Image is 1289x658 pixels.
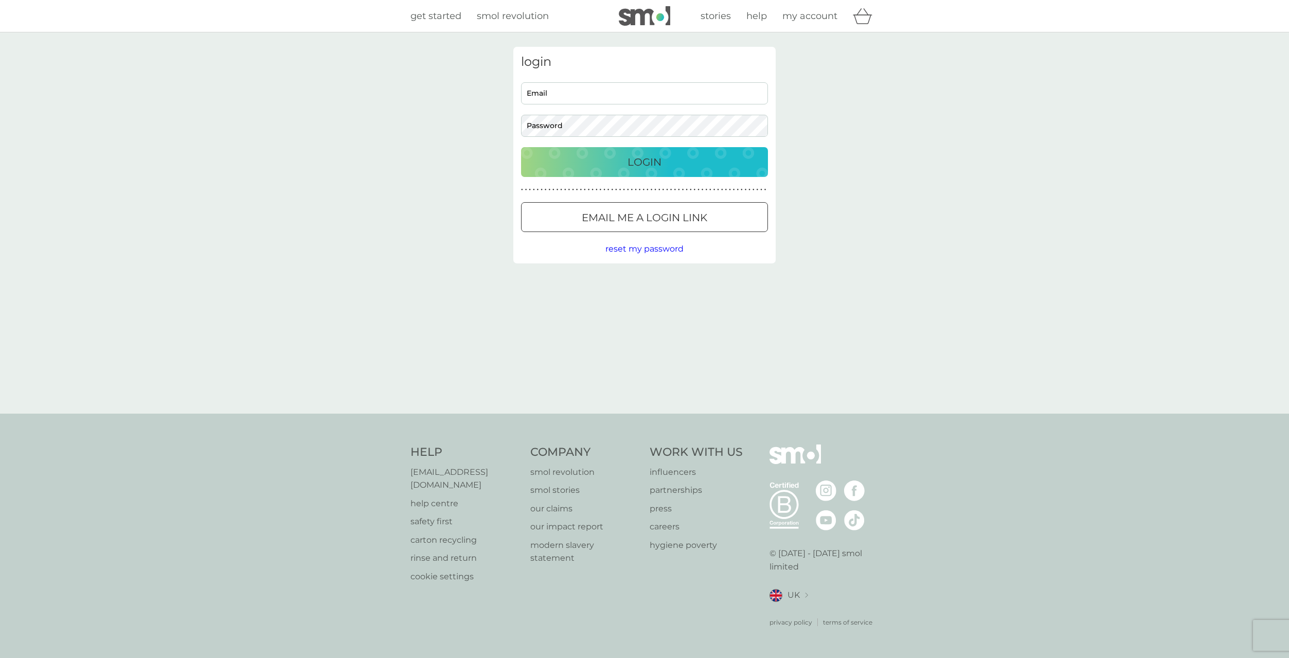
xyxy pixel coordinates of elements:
[530,484,640,497] p: smol stories
[521,187,523,192] p: ●
[568,187,570,192] p: ●
[701,9,731,24] a: stories
[782,9,837,24] a: my account
[530,520,640,533] p: our impact report
[642,187,644,192] p: ●
[530,502,640,515] a: our claims
[410,515,520,528] a: safety first
[521,55,768,69] h3: login
[628,154,661,170] p: Login
[410,570,520,583] a: cookie settings
[410,552,520,565] a: rinse and return
[533,187,535,192] p: ●
[560,187,562,192] p: ●
[709,187,711,192] p: ●
[746,9,767,24] a: help
[678,187,680,192] p: ●
[647,187,649,192] p: ●
[548,187,550,192] p: ●
[530,444,640,460] h4: Company
[650,444,743,460] h4: Work With Us
[410,533,520,547] a: carton recycling
[746,10,767,22] span: help
[552,187,554,192] p: ●
[658,187,660,192] p: ●
[615,187,617,192] p: ●
[588,187,590,192] p: ●
[694,187,696,192] p: ●
[748,187,750,192] p: ●
[697,187,700,192] p: ●
[823,617,872,627] a: terms of service
[844,481,865,501] img: visit the smol Facebook page
[529,187,531,192] p: ●
[686,187,688,192] p: ●
[603,187,605,192] p: ●
[805,593,808,598] img: select a new location
[650,502,743,515] p: press
[674,187,676,192] p: ●
[705,187,707,192] p: ●
[782,10,837,22] span: my account
[541,187,543,192] p: ●
[753,187,755,192] p: ●
[702,187,704,192] p: ●
[410,497,520,510] p: help centre
[627,187,629,192] p: ●
[741,187,743,192] p: ●
[605,244,684,254] span: reset my password
[757,187,759,192] p: ●
[666,187,668,192] p: ●
[717,187,719,192] p: ●
[650,484,743,497] a: partnerships
[576,187,578,192] p: ●
[651,187,653,192] p: ●
[650,520,743,533] a: careers
[769,617,812,627] a: privacy policy
[525,187,527,192] p: ●
[545,187,547,192] p: ●
[650,466,743,479] a: influencers
[701,10,731,22] span: stories
[410,9,461,24] a: get started
[572,187,574,192] p: ●
[530,466,640,479] a: smol revolution
[477,9,549,24] a: smol revolution
[737,187,739,192] p: ●
[596,187,598,192] p: ●
[537,187,539,192] p: ●
[611,187,613,192] p: ●
[530,539,640,565] a: modern slavery statement
[410,444,520,460] h4: Help
[635,187,637,192] p: ●
[764,187,766,192] p: ●
[654,187,656,192] p: ●
[733,187,735,192] p: ●
[769,547,879,573] p: © [DATE] - [DATE] smol limited
[619,187,621,192] p: ●
[690,187,692,192] p: ●
[605,242,684,256] button: reset my password
[521,202,768,232] button: Email me a login link
[769,589,782,602] img: UK flag
[816,510,836,530] img: visit the smol Youtube page
[725,187,727,192] p: ●
[787,589,800,602] span: UK
[410,10,461,22] span: get started
[582,209,707,226] p: Email me a login link
[623,187,625,192] p: ●
[410,466,520,492] a: [EMAIL_ADDRESS][DOMAIN_NAME]
[592,187,594,192] p: ●
[769,444,821,479] img: smol
[670,187,672,192] p: ●
[639,187,641,192] p: ●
